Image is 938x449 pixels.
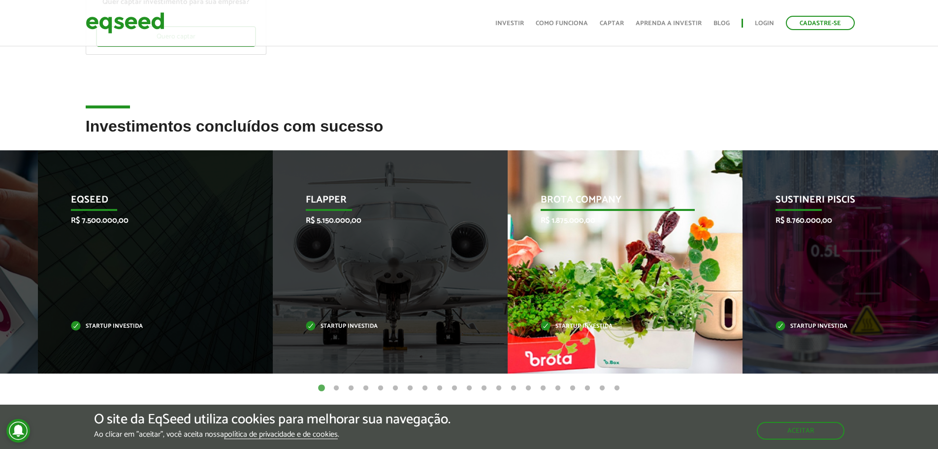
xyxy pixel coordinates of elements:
button: 4 of 21 [361,383,371,393]
a: Aprenda a investir [636,20,702,27]
button: 15 of 21 [523,383,533,393]
a: Blog [713,20,730,27]
p: R$ 7.500.000,00 [71,216,225,225]
a: Como funciona [536,20,588,27]
a: Captar [600,20,624,27]
a: Cadastre-se [786,16,855,30]
p: Startup investida [306,324,460,329]
button: 3 of 21 [346,383,356,393]
button: Aceitar [757,422,844,440]
img: EqSeed [86,10,164,36]
h2: Investimentos concluídos com sucesso [86,118,853,150]
p: R$ 1.875.000,00 [541,216,695,225]
button: 7 of 21 [405,383,415,393]
p: Startup investida [776,324,930,329]
button: 9 of 21 [435,383,445,393]
button: 20 of 21 [597,383,607,393]
p: Flapper [306,194,460,211]
a: política de privacidade e de cookies [224,431,338,439]
p: Brota Company [541,194,695,211]
a: Login [755,20,774,27]
p: Ao clicar em "aceitar", você aceita nossa . [94,430,451,439]
button: 11 of 21 [464,383,474,393]
button: 18 of 21 [568,383,578,393]
button: 19 of 21 [582,383,592,393]
button: 16 of 21 [538,383,548,393]
p: Startup investida [541,324,695,329]
button: 5 of 21 [376,383,386,393]
button: 12 of 21 [479,383,489,393]
button: 6 of 21 [390,383,400,393]
button: 13 of 21 [494,383,504,393]
button: 10 of 21 [450,383,459,393]
p: Startup investida [71,324,225,329]
p: EqSeed [71,194,225,211]
p: R$ 5.150.000,00 [306,216,460,225]
p: Sustineri Piscis [776,194,930,211]
h5: O site da EqSeed utiliza cookies para melhorar sua navegação. [94,412,451,427]
p: R$ 8.760.000,00 [776,216,930,225]
button: 2 of 21 [331,383,341,393]
a: Investir [495,20,524,27]
button: 17 of 21 [553,383,563,393]
button: 1 of 21 [317,383,326,393]
button: 14 of 21 [509,383,518,393]
button: 21 of 21 [612,383,622,393]
button: 8 of 21 [420,383,430,393]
